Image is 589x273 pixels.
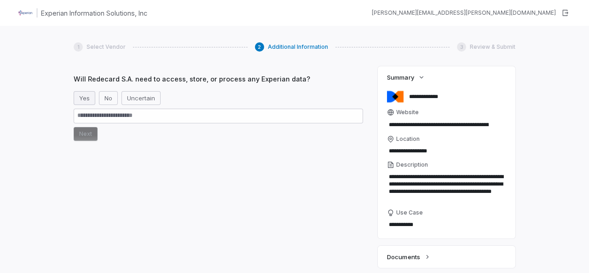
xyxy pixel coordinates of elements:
[396,135,420,143] span: Location
[396,161,428,168] span: Description
[121,91,161,105] button: Uncertain
[255,42,264,52] div: 2
[74,91,95,105] button: Yes
[74,42,83,52] div: 1
[18,6,33,20] img: Clerk Logo
[470,43,515,51] span: Review & Submit
[268,43,328,51] span: Additional Information
[87,43,126,51] span: Select Vendor
[387,73,414,81] span: Summary
[387,253,420,261] span: Documents
[387,170,506,205] textarea: Description
[457,42,466,52] div: 3
[384,69,427,86] button: Summary
[387,118,491,131] input: Website
[74,74,363,84] span: Will Redecard S.A. need to access, store, or process any Experian data?
[387,218,506,231] textarea: Use Case
[396,209,423,216] span: Use Case
[387,145,506,157] input: Location
[396,109,419,116] span: Website
[41,8,147,18] h1: Experian Information Solutions, Inc
[99,91,118,105] button: No
[372,9,556,17] div: [PERSON_NAME][EMAIL_ADDRESS][PERSON_NAME][DOMAIN_NAME]
[384,249,433,265] button: Documents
